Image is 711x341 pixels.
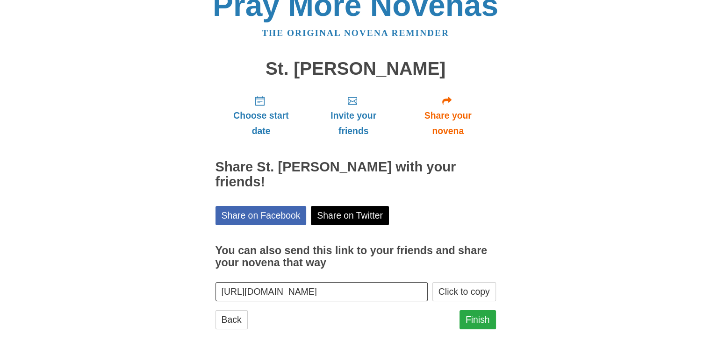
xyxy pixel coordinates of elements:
span: Share your novena [409,108,487,139]
h1: St. [PERSON_NAME] [215,59,496,79]
a: Finish [460,310,496,329]
a: Share on Twitter [311,206,389,225]
a: The original novena reminder [262,28,449,38]
h2: Share St. [PERSON_NAME] with your friends! [215,160,496,190]
a: Share on Facebook [215,206,307,225]
a: Share your novena [400,88,496,143]
a: Back [215,310,248,329]
a: Invite your friends [307,88,400,143]
button: Click to copy [432,282,496,301]
span: Choose start date [225,108,298,139]
span: Invite your friends [316,108,390,139]
a: Choose start date [215,88,307,143]
h3: You can also send this link to your friends and share your novena that way [215,245,496,269]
